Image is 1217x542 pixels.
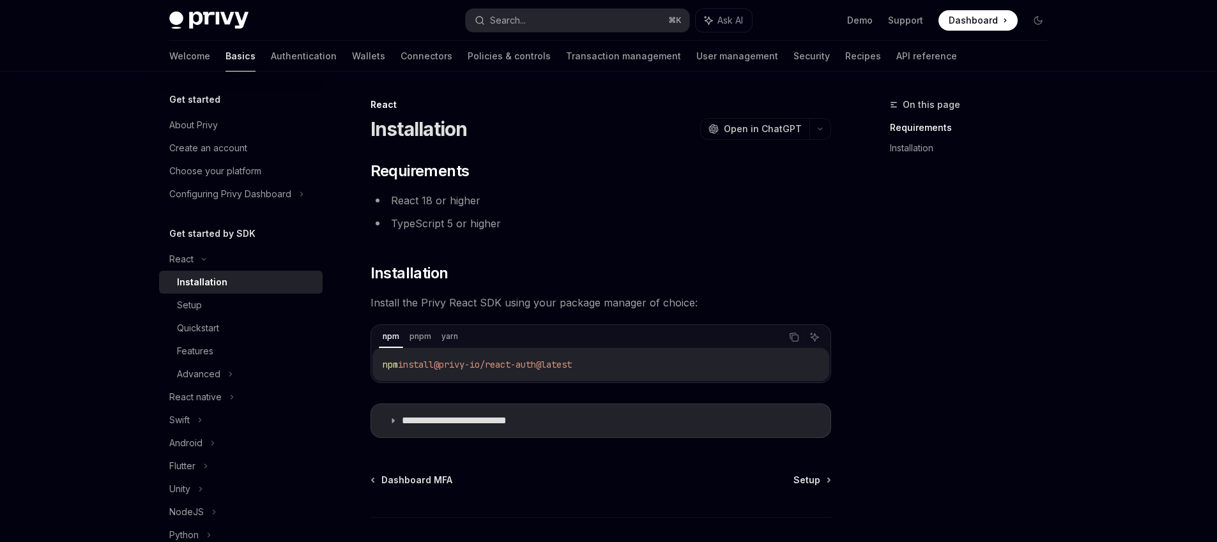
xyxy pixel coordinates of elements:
h5: Get started by SDK [169,226,256,241]
a: User management [696,41,778,72]
span: ⌘ K [668,15,682,26]
button: Toggle dark mode [1028,10,1048,31]
img: dark logo [169,11,249,29]
a: Authentication [271,41,337,72]
div: yarn [438,329,462,344]
span: npm [383,359,398,370]
span: Requirements [371,161,470,181]
div: Android [169,435,203,451]
button: Ask AI [806,329,823,345]
div: Flutter [169,458,195,474]
a: Connectors [401,41,452,72]
a: Recipes [845,41,881,72]
div: React [169,252,194,267]
a: Installation [890,138,1059,158]
div: Unity [169,481,190,497]
div: Quickstart [177,320,219,336]
div: Configuring Privy Dashboard [169,186,291,202]
a: About Privy [159,114,323,137]
li: React 18 or higher [371,192,831,209]
div: Setup [177,297,202,313]
a: Setup [793,474,830,486]
a: Security [793,41,830,72]
a: API reference [896,41,957,72]
a: Policies & controls [468,41,551,72]
a: Create an account [159,137,323,160]
div: Create an account [169,140,247,156]
span: Dashboard MFA [381,474,452,486]
a: Choose your platform [159,160,323,183]
span: @privy-io/react-auth@latest [434,359,572,370]
div: npm [379,329,403,344]
a: Installation [159,271,323,294]
a: Dashboard MFA [372,474,452,486]
div: Features [177,343,213,359]
button: Search...⌘K [466,9,689,32]
div: About Privy [169,117,218,133]
a: Dashboard [938,10,1018,31]
button: Copy the contents from the code block [786,329,802,345]
div: Choose your platform [169,163,261,179]
div: pnpm [406,329,435,344]
a: Support [888,14,923,27]
div: Advanced [177,366,220,382]
a: Setup [159,294,323,317]
button: Open in ChatGPT [700,118,809,140]
a: Requirements [890,117,1059,138]
div: NodeJS [169,504,204,520]
h5: Get started [169,92,220,107]
li: TypeScript 5 or higher [371,215,831,232]
a: Transaction management [566,41,681,72]
h1: Installation [371,117,468,140]
div: React native [169,389,222,405]
a: Wallets [352,41,385,72]
div: Search... [490,13,526,28]
div: Swift [169,412,190,428]
span: On this page [903,97,960,112]
div: React [371,98,831,111]
a: Quickstart [159,317,323,340]
a: Welcome [169,41,210,72]
span: Open in ChatGPT [724,123,802,135]
div: Installation [177,275,227,290]
a: Features [159,340,323,363]
button: Ask AI [696,9,752,32]
span: install [398,359,434,370]
span: Install the Privy React SDK using your package manager of choice: [371,294,831,312]
span: Installation [371,263,448,283]
a: Demo [847,14,873,27]
a: Basics [226,41,256,72]
span: Ask AI [717,14,743,27]
span: Setup [793,474,820,486]
span: Dashboard [949,14,998,27]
